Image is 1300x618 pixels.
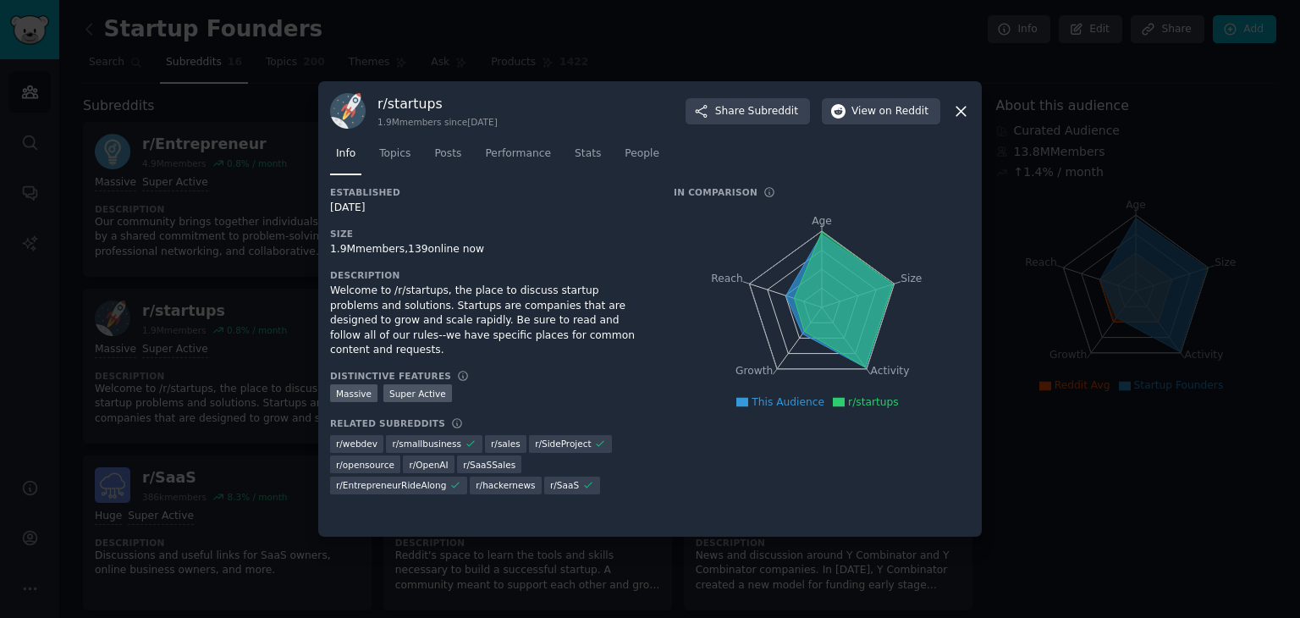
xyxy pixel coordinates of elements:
[434,146,461,162] span: Posts
[330,93,366,129] img: startups
[575,146,601,162] span: Stats
[330,228,650,240] h3: Size
[409,459,448,471] span: r/ OpenAI
[336,459,394,471] span: r/ opensource
[377,95,498,113] h3: r/ startups
[619,141,665,175] a: People
[476,479,535,491] span: r/ hackernews
[330,186,650,198] h3: Established
[822,98,940,125] button: Viewon Reddit
[485,146,551,162] span: Performance
[901,273,922,284] tspan: Size
[848,396,899,408] span: r/startups
[336,438,377,450] span: r/ webdev
[330,370,451,382] h3: Distinctive Features
[377,116,498,128] div: 1.9M members since [DATE]
[871,366,910,378] tspan: Activity
[550,479,579,491] span: r/ SaaS
[715,104,798,119] span: Share
[735,366,773,378] tspan: Growth
[330,269,650,281] h3: Description
[336,146,355,162] span: Info
[812,215,832,227] tspan: Age
[625,146,659,162] span: People
[879,104,928,119] span: on Reddit
[336,479,446,491] span: r/ EntrepreneurRideAlong
[330,417,445,429] h3: Related Subreddits
[330,384,377,402] div: Massive
[752,396,824,408] span: This Audience
[330,141,361,175] a: Info
[851,104,928,119] span: View
[428,141,467,175] a: Posts
[479,141,557,175] a: Performance
[535,438,592,450] span: r/ SideProject
[379,146,410,162] span: Topics
[330,284,650,358] div: Welcome to /r/startups, the place to discuss startup problems and solutions. Startups are compani...
[686,98,810,125] button: ShareSubreddit
[711,273,743,284] tspan: Reach
[373,141,416,175] a: Topics
[383,384,452,402] div: Super Active
[463,459,515,471] span: r/ SaaSSales
[392,438,461,450] span: r/ smallbusiness
[569,141,607,175] a: Stats
[330,242,650,257] div: 1.9M members, 139 online now
[330,201,650,216] div: [DATE]
[491,438,521,450] span: r/ sales
[748,104,798,119] span: Subreddit
[674,186,757,198] h3: In Comparison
